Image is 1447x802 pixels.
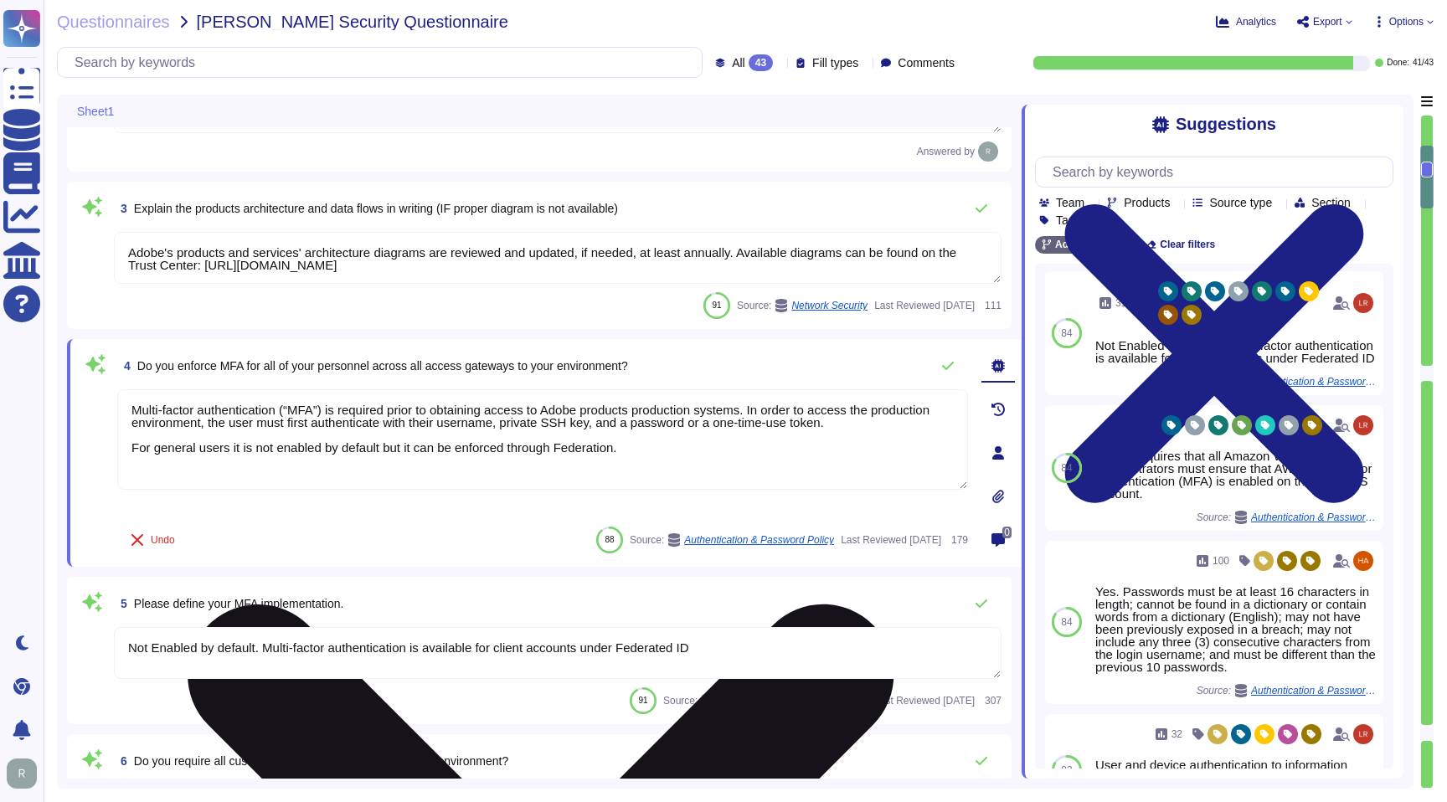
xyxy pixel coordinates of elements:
[3,755,49,792] button: user
[1236,17,1276,27] span: Analytics
[1353,415,1373,435] img: user
[732,57,745,69] span: All
[114,755,127,767] span: 6
[737,299,868,312] span: Source:
[812,57,858,69] span: Fill types
[114,598,127,609] span: 5
[749,54,773,71] div: 43
[791,301,868,311] span: Network Security
[1389,17,1424,27] span: Options
[638,696,647,705] span: 91
[605,535,614,544] span: 88
[917,147,975,157] span: Answered by
[1095,758,1377,796] div: User and device authentication to information systems are protected by passwords that meet Adobe’...
[1216,15,1276,28] button: Analytics
[77,105,114,117] span: Sheet1
[1313,17,1342,27] span: Export
[1387,59,1409,67] span: Done:
[114,627,1002,679] textarea: Not Enabled by default. Multi-factor authentication is available for client accounts under Federa...
[114,203,127,214] span: 3
[1095,585,1377,673] div: Yes. Passwords must be at least 16 characters in length; cannot be found in a dictionary or conta...
[7,758,37,789] img: user
[1061,617,1072,627] span: 84
[874,301,975,311] span: Last Reviewed [DATE]
[981,696,1002,706] span: 307
[57,13,170,30] span: Questionnaires
[713,301,722,310] span: 91
[1197,684,1377,697] span: Source:
[197,13,508,30] span: [PERSON_NAME] Security Questionnaire
[1002,527,1012,538] span: 0
[1353,551,1373,571] img: user
[978,141,998,162] img: user
[1353,724,1373,744] img: user
[1413,59,1434,67] span: 41 / 43
[1251,686,1377,696] span: Authentication & Password Policy
[1061,463,1072,473] span: 84
[981,301,1002,311] span: 111
[1061,765,1072,775] span: 83
[1172,729,1182,739] span: 32
[1353,293,1373,313] img: user
[1061,328,1072,338] span: 84
[117,389,968,490] textarea: Multi-factor authentication (“MFA”) is required prior to obtaining access to Adobe products produ...
[898,57,955,69] span: Comments
[114,232,1002,284] textarea: Adobe's products and services' architecture diagrams are reviewed and updated, if needed, at leas...
[1044,157,1393,187] input: Search by keywords
[66,48,702,77] input: Search by keywords
[137,359,628,373] span: Do you enforce MFA for all of your personnel across all access gateways to your environment?
[117,360,131,372] span: 4
[134,202,618,215] span: Explain the products architecture and data flows in writing (IF proper diagram is not available)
